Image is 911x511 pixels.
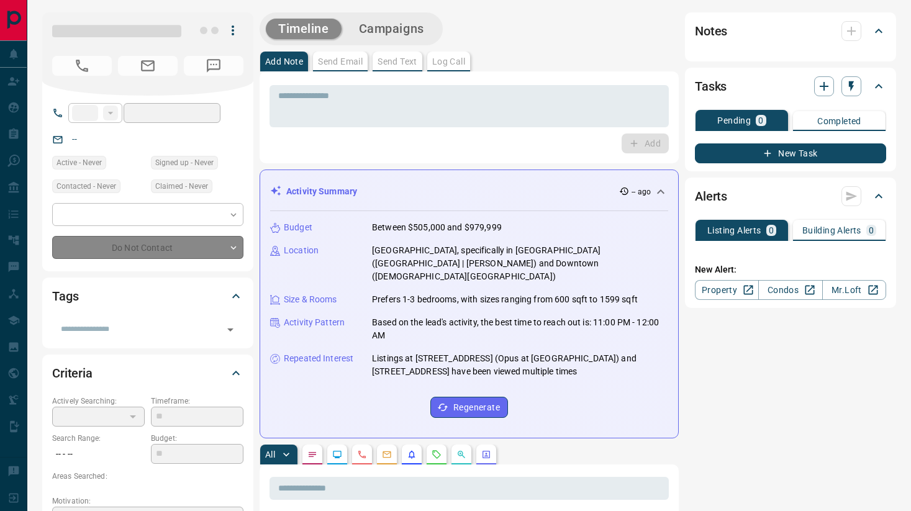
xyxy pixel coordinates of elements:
[481,450,491,459] svg: Agent Actions
[265,57,303,66] p: Add Note
[52,396,145,407] p: Actively Searching:
[695,263,886,276] p: New Alert:
[758,116,763,125] p: 0
[52,281,243,311] div: Tags
[52,236,243,259] div: Do Not Contact
[266,19,342,39] button: Timeline
[284,293,337,306] p: Size & Rooms
[695,16,886,46] div: Notes
[52,363,93,383] h2: Criteria
[347,19,437,39] button: Campaigns
[382,450,392,459] svg: Emails
[184,56,243,76] span: No Number
[372,221,502,234] p: Between $505,000 and $979,999
[332,450,342,459] svg: Lead Browsing Activity
[632,186,651,197] p: -- ago
[151,433,243,444] p: Budget:
[52,433,145,444] p: Search Range:
[817,117,861,125] p: Completed
[695,280,759,300] a: Property
[372,352,668,378] p: Listings at [STREET_ADDRESS] (Opus at [GEOGRAPHIC_DATA]) and [STREET_ADDRESS] have been viewed mu...
[430,397,508,418] button: Regenerate
[286,185,357,198] p: Activity Summary
[52,358,243,388] div: Criteria
[695,143,886,163] button: New Task
[222,321,239,338] button: Open
[52,56,112,76] span: No Number
[695,186,727,206] h2: Alerts
[758,280,822,300] a: Condos
[695,76,727,96] h2: Tasks
[707,226,761,235] p: Listing Alerts
[72,134,77,144] a: --
[284,244,319,257] p: Location
[52,495,243,507] p: Motivation:
[52,286,78,306] h2: Tags
[407,450,417,459] svg: Listing Alerts
[307,450,317,459] svg: Notes
[357,450,367,459] svg: Calls
[284,316,345,329] p: Activity Pattern
[52,444,145,464] p: -- - --
[155,156,214,169] span: Signed up - Never
[270,180,668,203] div: Activity Summary-- ago
[57,180,116,192] span: Contacted - Never
[372,244,668,283] p: [GEOGRAPHIC_DATA], specifically in [GEOGRAPHIC_DATA] ([GEOGRAPHIC_DATA] | [PERSON_NAME]) and Down...
[695,21,727,41] h2: Notes
[695,71,886,101] div: Tasks
[284,221,312,234] p: Budget
[717,116,751,125] p: Pending
[284,352,353,365] p: Repeated Interest
[57,156,102,169] span: Active - Never
[432,450,442,459] svg: Requests
[769,226,774,235] p: 0
[372,293,638,306] p: Prefers 1-3 bedrooms, with sizes ranging from 600 sqft to 1599 sqft
[695,181,886,211] div: Alerts
[456,450,466,459] svg: Opportunities
[52,471,243,482] p: Areas Searched:
[118,56,178,76] span: No Email
[155,180,208,192] span: Claimed - Never
[802,226,861,235] p: Building Alerts
[265,450,275,459] p: All
[869,226,874,235] p: 0
[822,280,886,300] a: Mr.Loft
[372,316,668,342] p: Based on the lead's activity, the best time to reach out is: 11:00 PM - 12:00 AM
[151,396,243,407] p: Timeframe:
